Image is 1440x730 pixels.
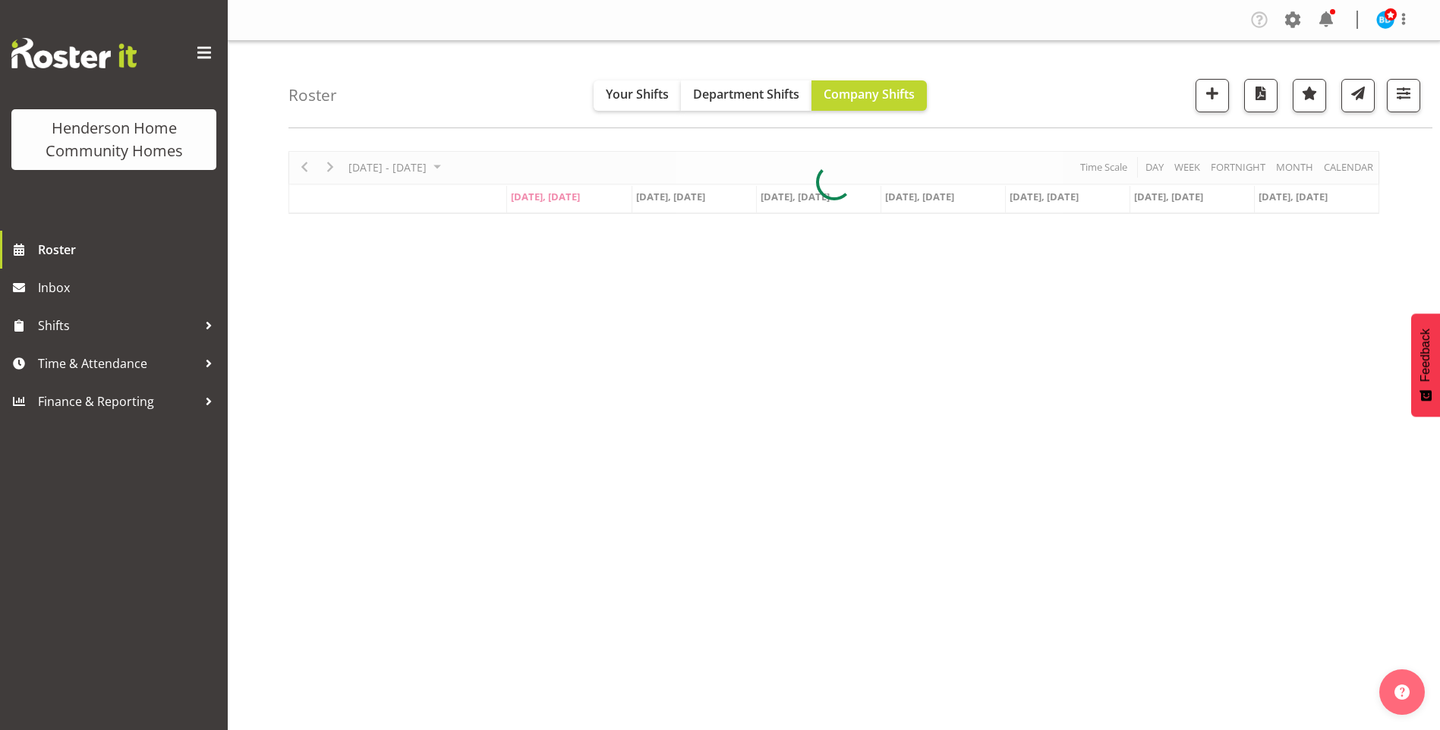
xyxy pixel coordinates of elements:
span: Time & Attendance [38,352,197,375]
button: Download a PDF of the roster according to the set date range. [1244,79,1278,112]
span: Inbox [38,276,220,299]
h4: Roster [288,87,337,104]
img: Rosterit website logo [11,38,137,68]
button: Company Shifts [811,80,927,111]
button: Highlight an important date within the roster. [1293,79,1326,112]
span: Roster [38,238,220,261]
img: help-xxl-2.png [1394,684,1410,700]
div: Henderson Home Community Homes [27,117,201,162]
span: Feedback [1419,329,1432,382]
button: Send a list of all shifts for the selected filtered period to all rostered employees. [1341,79,1375,112]
button: Add a new shift [1196,79,1229,112]
button: Feedback - Show survey [1411,313,1440,417]
span: Department Shifts [693,86,799,102]
span: Your Shifts [606,86,669,102]
span: Finance & Reporting [38,390,197,413]
span: Company Shifts [824,86,915,102]
button: Filter Shifts [1387,79,1420,112]
button: Your Shifts [594,80,681,111]
span: Shifts [38,314,197,337]
img: barbara-dunlop8515.jpg [1376,11,1394,29]
button: Department Shifts [681,80,811,111]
